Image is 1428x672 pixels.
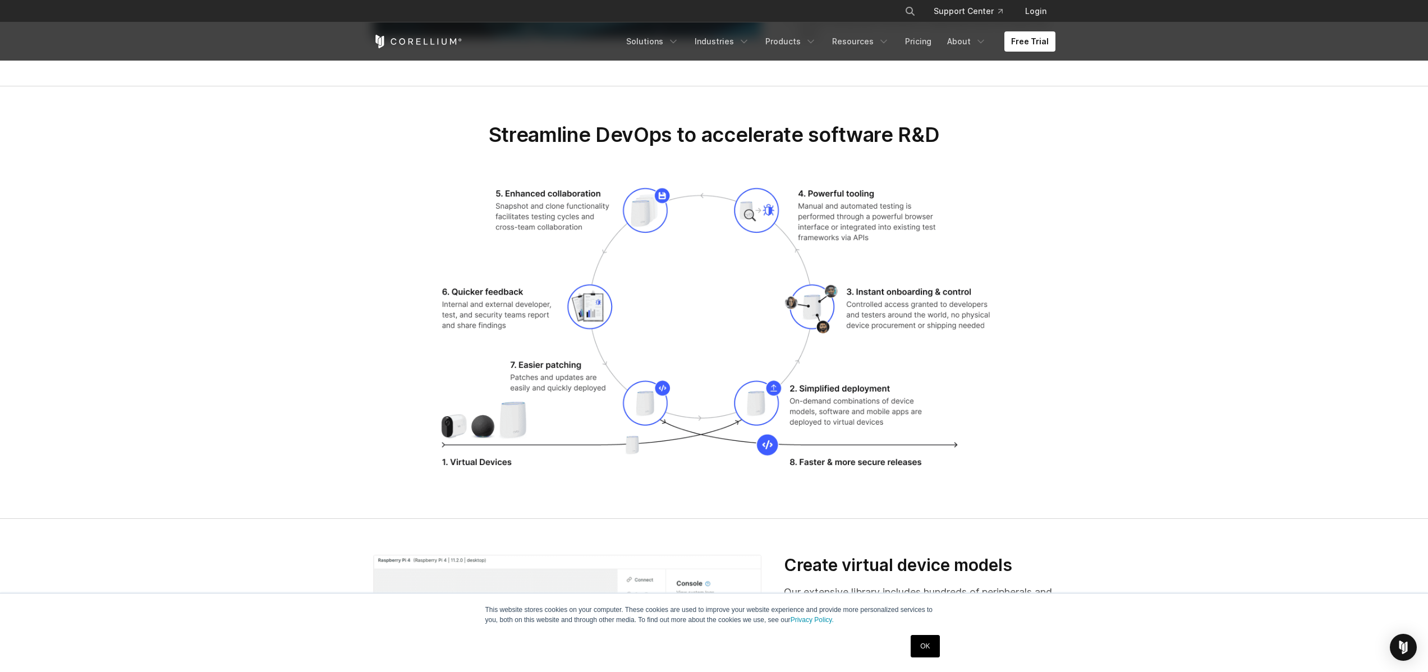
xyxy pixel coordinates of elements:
a: Industries [688,31,756,52]
a: About [940,31,993,52]
a: Privacy Policy. [791,616,834,624]
a: Free Trial [1004,31,1055,52]
a: Pricing [898,31,938,52]
h2: Streamline DevOps to accelerate software R&D [373,122,1055,147]
div: Navigation Menu [891,1,1055,21]
h3: Create virtual device models [784,555,1055,576]
a: Resources [825,31,896,52]
p: This website stores cookies on your computer. These cookies are used to improve your website expe... [485,605,943,625]
div: Open Intercom Messenger [1390,634,1417,661]
button: Search [900,1,920,21]
p: Our extensive library includes hundreds of peripherals and support for nearly every Arm processor... [784,584,1055,630]
a: Support Center [925,1,1012,21]
a: Login [1016,1,1055,21]
a: OK [911,635,939,657]
a: Corellium Home [373,35,462,48]
a: Products [759,31,823,52]
a: Solutions [619,31,686,52]
img: Diagram showing virtual device testing lifecycle from deployment and collaboration to faster mobi... [431,183,997,482]
div: Navigation Menu [619,31,1055,52]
